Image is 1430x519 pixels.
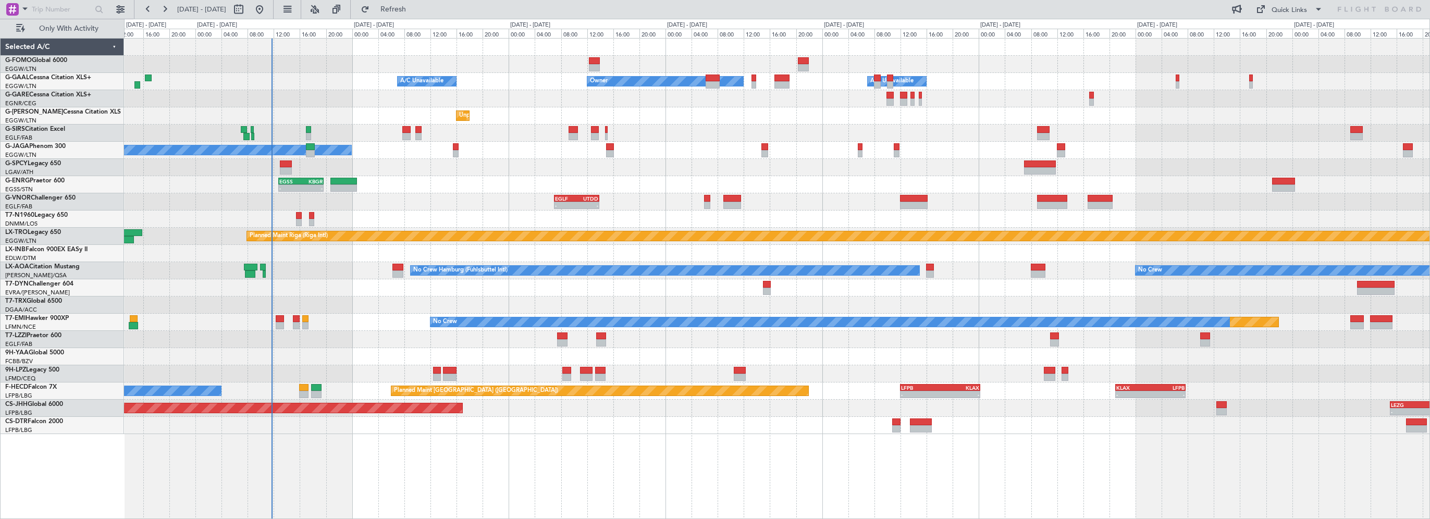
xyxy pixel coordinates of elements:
div: 16:00 [1397,29,1423,38]
span: G-[PERSON_NAME] [5,109,63,115]
div: Owner [590,73,608,89]
a: G-SPCYLegacy 650 [5,160,61,167]
div: LFPB [1150,385,1184,391]
span: LX-AOA [5,264,29,270]
a: EGGW/LTN [5,237,36,245]
a: DGAA/ACC [5,306,37,314]
span: G-GAAL [5,75,29,81]
span: Only With Activity [27,25,110,32]
div: - [1391,409,1428,415]
a: G-JAGAPhenom 300 [5,143,66,150]
div: Planned Maint Riga (Riga Intl) [250,228,328,244]
div: 12:00 [744,29,770,38]
span: Refresh [372,6,415,13]
a: EGGW/LTN [5,65,36,73]
div: - [1150,391,1184,398]
div: - [1116,391,1150,398]
div: 00:00 [352,29,378,38]
div: Quick Links [1272,5,1307,16]
div: A/C Unavailable [400,73,443,89]
div: [DATE] - [DATE] [1137,21,1177,30]
div: [DATE] - [DATE] [354,21,394,30]
a: T7-TRXGlobal 6500 [5,298,62,304]
div: - [301,185,323,191]
div: 00:00 [195,29,221,38]
span: T7-TRX [5,298,27,304]
div: 00:00 [1292,29,1318,38]
div: 12:00 [1214,29,1240,38]
span: 9H-LPZ [5,367,26,373]
a: [PERSON_NAME]/QSA [5,271,67,279]
a: T7-DYNChallenger 604 [5,281,73,287]
a: EDLW/DTM [5,254,36,262]
div: [DATE] - [DATE] [980,21,1020,30]
a: LX-AOACitation Mustang [5,264,80,270]
div: 08:00 [561,29,587,38]
div: 00:00 [979,29,1005,38]
a: EGNR/CEG [5,100,36,107]
div: 16:00 [457,29,483,38]
a: LFPB/LBG [5,426,32,434]
a: LFPB/LBG [5,409,32,417]
div: 08:00 [874,29,901,38]
a: T7-N1960Legacy 650 [5,212,68,218]
a: CS-JHHGlobal 6000 [5,401,63,407]
div: Planned Maint [GEOGRAPHIC_DATA] ([GEOGRAPHIC_DATA]) [394,383,558,399]
span: G-FOMO [5,57,32,64]
a: FCBB/BZV [5,357,33,365]
div: 00:00 [665,29,692,38]
a: LFMD/CEQ [5,375,35,382]
span: T7-EMI [5,315,26,322]
a: EGLF/FAB [5,134,32,142]
div: UTDD [577,195,599,202]
input: Trip Number [32,2,92,17]
a: G-GARECessna Citation XLS+ [5,92,91,98]
a: EGGW/LTN [5,82,36,90]
button: Only With Activity [11,20,113,37]
div: 04:00 [692,29,718,38]
a: F-HECDFalcon 7X [5,384,57,390]
div: 04:00 [1318,29,1345,38]
span: T7-N1960 [5,212,34,218]
span: LX-TRO [5,229,28,236]
div: 08:00 [404,29,430,38]
a: EGLF/FAB [5,340,32,348]
div: 12:00 [901,29,927,38]
div: 20:00 [483,29,509,38]
a: EGGW/LTN [5,117,36,125]
div: 20:00 [169,29,195,38]
div: 16:00 [927,29,953,38]
div: 08:00 [1031,29,1057,38]
a: EGGW/LTN [5,151,36,159]
div: 12:00 [274,29,300,38]
div: - [279,185,301,191]
div: 00:00 [1136,29,1162,38]
div: No Crew [433,314,457,330]
button: Quick Links [1251,1,1328,18]
div: 04:00 [535,29,561,38]
div: 12:00 [1371,29,1397,38]
div: [DATE] - [DATE] [126,21,166,30]
a: G-GAALCessna Citation XLS+ [5,75,91,81]
div: [DATE] - [DATE] [510,21,550,30]
a: LX-INBFalcon 900EX EASy II [5,246,88,253]
a: CS-DTRFalcon 2000 [5,418,63,425]
div: LFPB [901,385,940,391]
span: G-SIRS [5,126,25,132]
div: No Crew [1138,263,1162,278]
div: KLAX [1116,385,1150,391]
span: T7-LZZI [5,332,27,339]
span: G-GARE [5,92,29,98]
div: [DATE] - [DATE] [667,21,707,30]
div: [DATE] - [DATE] [197,21,237,30]
a: DNMM/LOS [5,220,38,228]
span: G-ENRG [5,178,30,184]
div: 16:00 [1083,29,1110,38]
div: 20:00 [1110,29,1136,38]
div: - [555,202,577,208]
div: 12:00 [117,29,143,38]
a: LFPB/LBG [5,392,32,400]
div: KBGR [301,178,323,184]
a: T7-LZZIPraetor 600 [5,332,61,339]
span: CS-JHH [5,401,28,407]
